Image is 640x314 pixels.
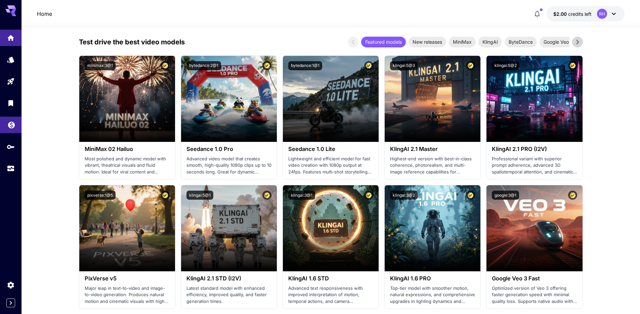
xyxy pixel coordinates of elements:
[7,97,15,105] div: Library
[283,56,379,142] img: alt
[186,191,213,200] button: klingai:5@1
[486,185,582,271] img: alt
[409,38,446,45] span: New releases
[79,37,185,47] p: Test drive the best video models
[492,146,577,152] h3: KlingAI 2.1 PRO (I2V)
[161,191,170,200] button: Certified Model – Vetted for best performance and includes a commercial license.
[7,75,15,84] div: Playground
[478,38,502,45] span: KlingAI
[262,191,271,200] button: Certified Model – Vetted for best performance and includes a commercial license.
[262,61,271,70] button: Certified Model – Vetted for best performance and includes a commercial license.
[390,156,475,175] p: Highest-end version with best-in-class coherence, photorealism, and multi-image reference capabil...
[390,61,418,70] button: klingai:5@3
[7,55,15,64] div: Models
[553,10,592,17] div: $2.00
[568,191,577,200] button: Certified Model – Vetted for best performance and includes a commercial license.
[492,275,577,282] h3: Google Veo 3 Fast
[79,56,175,142] img: alt
[466,191,475,200] button: Certified Model – Vetted for best performance and includes a commercial license.
[186,156,271,175] p: Advanced video model that creates smooth, high-quality 1080p clips up to 10 seconds long. Great f...
[7,119,15,127] div: Wallet
[181,56,277,142] img: alt
[79,185,175,271] img: alt
[6,299,15,307] button: Expand sidebar
[288,191,315,200] button: klingai:3@1
[478,37,502,47] div: KlingAI
[547,6,625,22] button: $2.00RH
[288,61,322,70] button: bytedance:1@1
[466,61,475,70] button: Certified Model – Vetted for best performance and includes a commercial license.
[385,185,480,271] img: alt
[597,9,607,19] div: RH
[85,146,170,152] h3: MiniMax 02 Hailuo
[85,285,170,305] p: Major leap in text-to-video and image-to-video generation. Produces natural motion and cinematic ...
[505,38,537,45] span: ByteDance
[361,38,406,45] span: Featured models
[37,10,52,18] nav: breadcrumb
[85,275,170,282] h3: PixVerse v5
[181,185,277,271] img: alt
[7,281,15,289] div: Settings
[361,37,406,47] div: Featured models
[364,61,373,70] button: Certified Model – Vetted for best performance and includes a commercial license.
[186,285,271,305] p: Latest standard model with enhanced efficiency, improved quality, and faster generation times.
[492,156,577,175] p: Professional variant with superior prompt adherence, advanced 3D spatiotemporal attention, and ci...
[85,191,116,200] button: pixverse:1@5
[186,146,271,152] h3: Seedance 1.0 Pro
[288,285,373,305] p: Advanced text responsiveness with improved interpretation of motion, temporal actions, and camera...
[390,191,418,200] button: klingai:3@2
[505,37,537,47] div: ByteDance
[449,37,476,47] div: MiniMax
[385,56,480,142] img: alt
[390,285,475,305] p: Top-tier model with smoother motion, natural expressions, and comprehensive upgrades in lighting ...
[7,32,15,40] div: Home
[540,37,573,47] div: Google Veo
[7,143,15,151] div: API Keys
[364,191,373,200] button: Certified Model – Vetted for best performance and includes a commercial license.
[568,61,577,70] button: Certified Model – Vetted for best performance and includes a commercial license.
[449,38,476,45] span: MiniMax
[283,185,379,271] img: alt
[409,37,446,47] div: New releases
[288,146,373,152] h3: Seedance 1.0 Lite
[186,61,221,70] button: bytedance:2@1
[85,156,170,175] p: Most polished and dynamic model with vibrant, theatrical visuals and fluid motion. Ideal for vira...
[288,156,373,175] p: Lightweight and efficient model for fast video creation with 1080p output at 24fps. Features mult...
[85,61,116,70] button: minimax:3@1
[492,61,519,70] button: klingai:5@2
[492,285,577,305] p: Optimized version of Veo 3 offering faster generation speed with minimal quality loss. Supports n...
[568,11,592,17] span: credits left
[161,61,170,70] button: Certified Model – Vetted for best performance and includes a commercial license.
[486,56,582,142] img: alt
[186,275,271,282] h3: KlingAI 2.1 STD (I2V)
[390,146,475,152] h3: KlingAI 2.1 Master
[540,38,573,45] span: Google Veo
[553,11,568,17] span: $2.00
[390,275,475,282] h3: KlingAI 1.6 PRO
[37,10,52,18] a: Home
[7,164,15,173] div: Usage
[288,275,373,282] h3: KlingAI 1.6 STD
[492,191,519,200] button: google:3@1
